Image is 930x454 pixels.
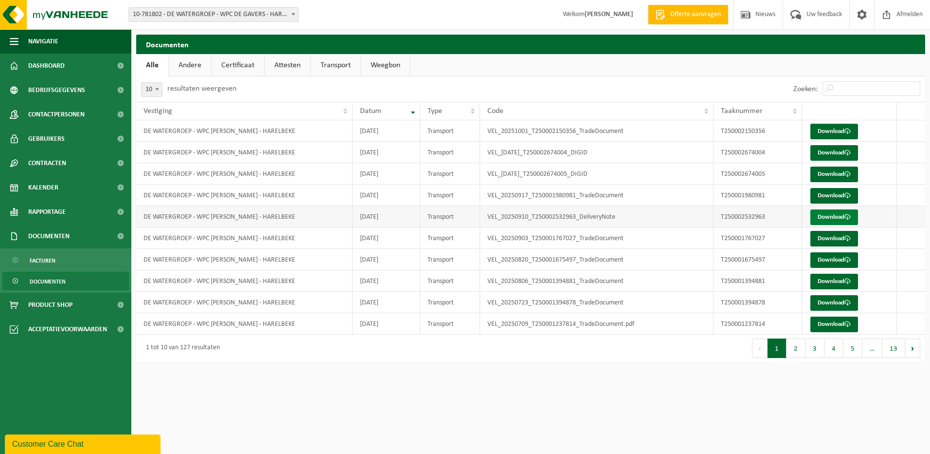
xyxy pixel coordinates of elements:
[824,339,843,358] button: 4
[169,54,211,76] a: Andere
[353,163,420,185] td: [DATE]
[136,313,353,335] td: DE WATERGROEP - WPC [PERSON_NAME] - HARELBEKE
[5,433,162,454] iframe: chat widget
[420,227,480,249] td: Transport
[353,313,420,335] td: [DATE]
[714,292,802,313] td: T250001394878
[2,272,129,290] a: Documenten
[311,54,360,76] a: Transport
[810,231,858,246] a: Download
[28,78,85,102] span: Bedrijfsgegevens
[882,339,905,358] button: 13
[905,339,920,358] button: Next
[143,107,172,115] span: Vestiging
[420,206,480,227] td: Transport
[585,11,633,18] strong: [PERSON_NAME]
[30,251,55,270] span: Facturen
[787,339,805,358] button: 2
[353,270,420,292] td: [DATE]
[353,120,420,142] td: [DATE]
[714,249,802,270] td: T250001675497
[28,54,65,78] span: Dashboard
[353,142,420,163] td: [DATE]
[353,185,420,206] td: [DATE]
[28,175,58,200] span: Kalender
[136,185,353,206] td: DE WATERGROEP - WPC [PERSON_NAME] - HARELBEKE
[28,224,70,248] span: Documenten
[353,249,420,270] td: [DATE]
[136,142,353,163] td: DE WATERGROEP - WPC [PERSON_NAME] - HARELBEKE
[28,102,85,127] span: Contactpersonen
[361,54,410,76] a: Weegbon
[810,209,858,225] a: Download
[810,124,858,139] a: Download
[480,163,714,185] td: VEL_[DATE]_T250002674005_DIGID
[28,293,72,317] span: Product Shop
[714,227,802,249] td: T250001767027
[353,292,420,313] td: [DATE]
[136,206,353,227] td: DE WATERGROEP - WPC [PERSON_NAME] - HARELBEKE
[136,270,353,292] td: DE WATERGROEP - WPC [PERSON_NAME] - HARELBEKE
[136,227,353,249] td: DE WATERGROEP - WPC [PERSON_NAME] - HARELBEKE
[810,274,858,289] a: Download
[141,340,220,357] div: 1 tot 10 van 127 resultaten
[793,85,818,93] label: Zoeken:
[752,339,768,358] button: Previous
[167,85,236,93] label: resultaten weergeven
[714,120,802,142] td: T250002150356
[136,292,353,313] td: DE WATERGROEP - WPC [PERSON_NAME] - HARELBEKE
[810,188,858,204] a: Download
[810,317,858,332] a: Download
[648,5,728,24] a: Offerte aanvragen
[480,227,714,249] td: VEL_20250903_T250001767027_TradeDocument
[28,29,58,54] span: Navigatie
[810,145,858,161] a: Download
[420,313,480,335] td: Transport
[480,206,714,227] td: VEL_20250910_T250002532963_DeliveryNote
[487,107,503,115] span: Code
[28,317,107,341] span: Acceptatievoorwaarden
[480,270,714,292] td: VEL_20250806_T250001394881_TradeDocument
[714,142,802,163] td: T250002674004
[420,120,480,142] td: Transport
[360,107,381,115] span: Datum
[420,185,480,206] td: Transport
[420,142,480,163] td: Transport
[136,54,168,76] a: Alle
[810,167,858,182] a: Download
[480,185,714,206] td: VEL_20250917_T250001980981_TradeDocument
[136,35,925,54] h2: Documenten
[136,120,353,142] td: DE WATERGROEP - WPC [PERSON_NAME] - HARELBEKE
[480,249,714,270] td: VEL_20250820_T250001675497_TradeDocument
[420,292,480,313] td: Transport
[714,270,802,292] td: T250001394881
[480,313,714,335] td: VEL_20250709_T250001237814_TradeDocument.pdf
[810,252,858,268] a: Download
[714,313,802,335] td: T250001237814
[420,249,480,270] td: Transport
[28,127,65,151] span: Gebruikers
[30,272,66,291] span: Documenten
[428,107,442,115] span: Type
[136,163,353,185] td: DE WATERGROEP - WPC [PERSON_NAME] - HARELBEKE
[714,163,802,185] td: T250002674005
[420,163,480,185] td: Transport
[668,10,723,19] span: Offerte aanvragen
[28,151,66,175] span: Contracten
[353,227,420,249] td: [DATE]
[805,339,824,358] button: 3
[714,206,802,227] td: T250002532963
[480,142,714,163] td: VEL_[DATE]_T250002674004_DIGID
[129,8,298,21] span: 10-781802 - DE WATERGROEP - WPC DE GAVERS - HARELBEKE
[843,339,862,358] button: 5
[136,249,353,270] td: DE WATERGROEP - WPC [PERSON_NAME] - HARELBEKE
[721,107,763,115] span: Taaknummer
[420,270,480,292] td: Transport
[142,83,162,96] span: 10
[265,54,310,76] a: Attesten
[128,7,299,22] span: 10-781802 - DE WATERGROEP - WPC DE GAVERS - HARELBEKE
[2,251,129,269] a: Facturen
[141,82,162,97] span: 10
[480,292,714,313] td: VEL_20250723_T250001394878_TradeDocument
